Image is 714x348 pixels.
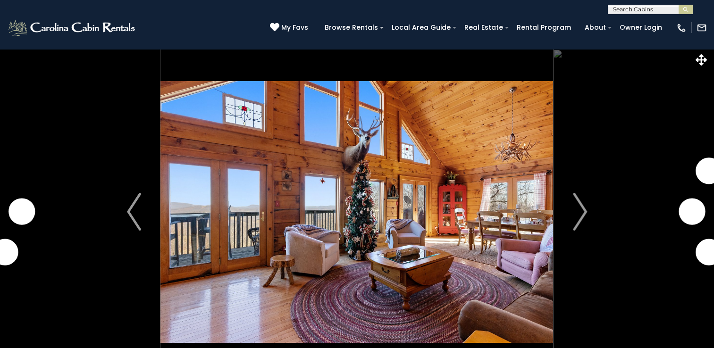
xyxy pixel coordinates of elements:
[281,23,308,33] span: My Favs
[7,18,138,37] img: White-1-2.png
[697,23,707,33] img: mail-regular-white.png
[127,193,141,231] img: arrow
[615,20,667,35] a: Owner Login
[512,20,576,35] a: Rental Program
[387,20,455,35] a: Local Area Guide
[320,20,383,35] a: Browse Rentals
[580,20,611,35] a: About
[573,193,587,231] img: arrow
[460,20,508,35] a: Real Estate
[676,23,687,33] img: phone-regular-white.png
[270,23,311,33] a: My Favs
